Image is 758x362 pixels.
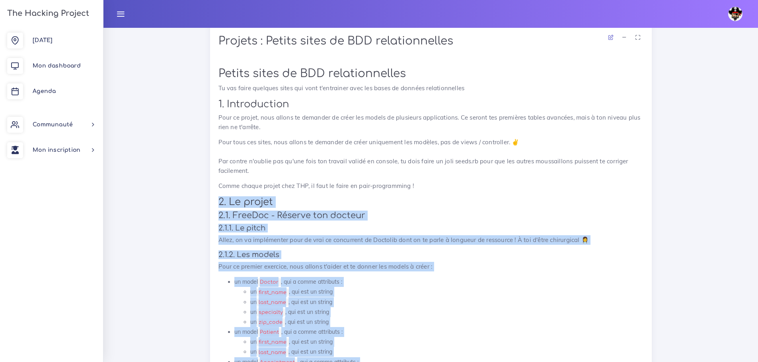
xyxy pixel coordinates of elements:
li: un , qui est un string [250,297,643,307]
li: un , qui est un string [250,337,643,347]
p: Allez, on va implémenter pour de vrai ce concurrent de Doctolib dont on te parle à longueur de re... [218,235,643,245]
li: un model , qui a comme attributs : [234,327,643,357]
span: Mon inscription [33,147,80,153]
p: Tu vas faire quelques sites qui vont t'entrainer avec les bases de données relationnelles [218,83,643,93]
code: last_name [257,298,288,306]
li: un , qui est un string [250,287,643,297]
p: Comme chaque projet chez THP, il faut le faire en pair-programming ! [218,181,643,191]
li: un , qui est un string [250,307,643,317]
h4: 2.1.2. Les models [218,250,643,259]
li: un model , qui a comme attributs : [234,277,643,327]
h1: Projets : Petits sites de BDD relationnelles [218,35,643,48]
p: Pour ce premier exercice, nous allons t'aider et te donner les models à créer : [218,262,643,271]
h4: 2.1.1. Le pitch [218,224,643,232]
p: Pour ce projet, nous allons te demander de créer les models de plusieurs applications. Ce seront ... [218,113,643,132]
code: specialty [257,308,285,316]
h1: Petits sites de BDD relationnelles [218,67,643,81]
h2: 2. Le projet [218,196,643,208]
h2: 1. Introduction [218,99,643,110]
code: first_name [257,338,289,346]
h3: 2.1. FreeDoc - Réserve ton docteur [218,211,643,221]
span: [DATE] [33,37,53,43]
code: last_name [257,348,288,356]
li: un , qui est un string [250,347,643,357]
li: un , qui est un string [250,317,643,327]
code: Doctor [258,278,281,286]
img: avatar [728,7,742,21]
code: first_name [257,288,289,296]
span: Communauté [33,122,73,128]
span: Mon dashboard [33,63,81,69]
code: Patient [258,328,281,336]
span: Agenda [33,88,56,94]
code: zip_code [257,318,285,326]
p: Pour tous ces sites, nous allons te demander de créer uniquement les modèles, pas de views / cont... [218,137,643,176]
h3: The Hacking Project [5,9,89,18]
